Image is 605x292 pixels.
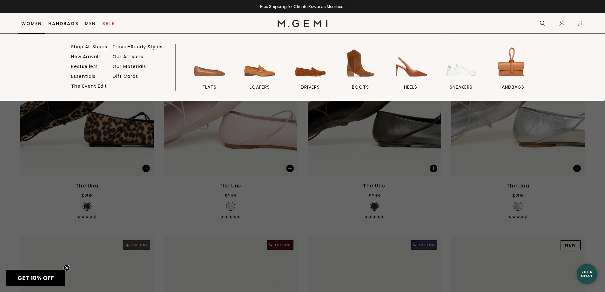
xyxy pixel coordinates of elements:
img: heels [393,45,428,81]
span: heels [404,84,417,90]
a: Our Artisans [112,54,143,59]
img: drivers [292,45,328,81]
span: sneakers [450,84,473,90]
img: handbags [494,45,529,81]
a: Men [85,21,96,26]
a: Shop All Shoes [71,44,107,50]
div: GET 10% OFFClose teaser [6,270,65,286]
a: Bestsellers [71,64,98,69]
div: Let's Chat [577,270,597,278]
a: heels [388,45,433,101]
a: Essentials [71,73,96,79]
a: Our Materials [112,64,146,69]
a: Gift Cards [112,73,138,79]
img: BOOTS [343,45,378,81]
a: handbags [489,45,534,101]
img: M.Gemi [278,20,327,27]
span: BOOTS [352,84,369,90]
img: flats [192,45,227,81]
button: Close teaser [64,265,70,271]
a: The Event Edit [71,83,107,89]
span: handbags [499,84,524,90]
span: flats [203,84,217,90]
a: Handbags [48,21,78,26]
a: New Arrivals [71,54,101,59]
span: loafers [250,84,270,90]
img: sneakers [443,45,479,81]
a: drivers [287,45,333,101]
a: Sale [102,21,115,26]
span: GET 10% OFF [17,274,54,282]
a: Women [21,21,42,26]
span: 0 [578,22,584,28]
img: loafers [242,45,278,81]
a: BOOTS [338,45,383,101]
a: flats [187,45,232,101]
a: loafers [237,45,282,101]
a: Travel-Ready Styles [112,44,163,50]
a: sneakers [439,45,484,101]
span: drivers [301,84,320,90]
